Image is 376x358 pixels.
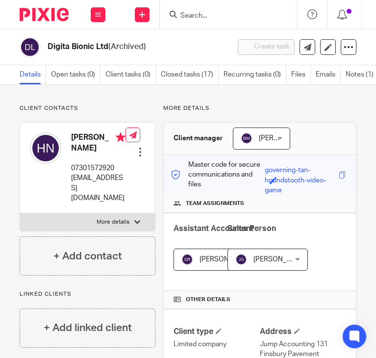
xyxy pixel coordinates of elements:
[174,225,253,232] span: Assistant Accountant
[174,327,260,337] h4: Client type
[224,65,286,84] a: Recurring tasks (0)
[44,320,132,335] h4: + Add linked client
[174,133,223,143] h3: Client manager
[71,173,125,203] p: [EMAIL_ADDRESS][DOMAIN_NAME]
[30,132,61,164] img: svg%3E
[174,339,260,349] p: Limited company
[253,256,307,263] span: [PERSON_NAME]
[200,256,253,263] span: [PERSON_NAME]
[71,163,125,173] p: 07301572920
[20,104,155,112] p: Client contacts
[20,37,40,57] img: svg%3E
[105,65,156,84] a: Client tasks (0)
[238,39,295,55] button: Create task
[235,254,247,265] img: svg%3E
[108,43,146,51] span: (Archived)
[186,200,244,207] span: Team assignments
[316,65,341,84] a: Emails
[171,160,265,190] p: Master code for secure communications and files
[97,218,129,226] p: More details
[20,65,46,84] a: Details
[260,327,346,337] h4: Address
[241,132,252,144] img: svg%3E
[161,65,219,84] a: Closed tasks (17)
[186,296,230,304] span: Other details
[163,104,356,112] p: More details
[181,254,193,265] img: svg%3E
[265,165,336,177] div: governing-tan-houndstooth-video-game
[53,249,122,264] h4: + Add contact
[20,290,155,298] p: Linked clients
[20,8,69,21] img: Pixie
[51,65,100,84] a: Open tasks (0)
[116,132,125,142] i: Primary
[291,65,311,84] a: Files
[259,135,313,142] span: [PERSON_NAME]
[71,132,125,153] h4: [PERSON_NAME]
[179,12,268,21] input: Search
[48,42,188,52] h2: Digita Bionic Ltd
[227,225,276,232] span: Sales Person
